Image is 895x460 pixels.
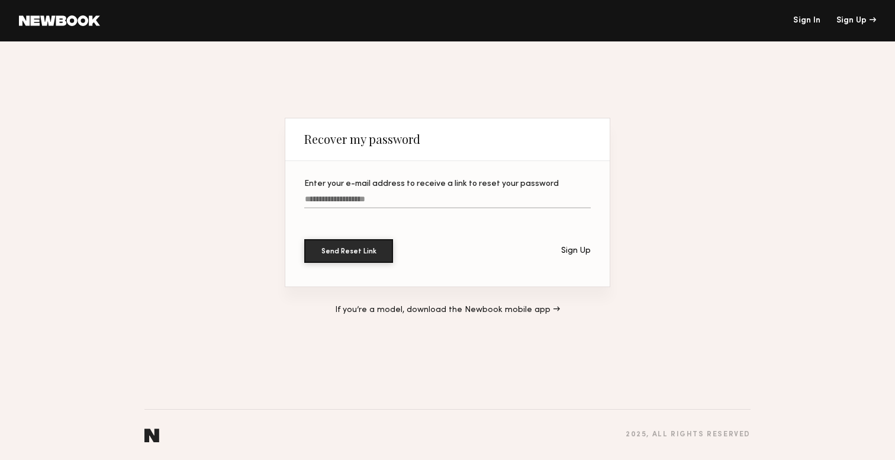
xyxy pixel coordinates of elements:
div: Sign Up [836,17,876,25]
div: Enter your e-mail address to receive a link to reset your password [304,180,591,188]
input: Enter your e-mail address to receive a link to reset your password [304,195,591,208]
div: Sign Up [561,247,591,255]
div: 2025 , all rights reserved [626,431,751,439]
a: Sign In [793,17,820,25]
a: If you’re a model, download the Newbook mobile app → [335,306,560,314]
div: Recover my password [304,132,420,146]
button: Send Reset Link [304,239,393,263]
